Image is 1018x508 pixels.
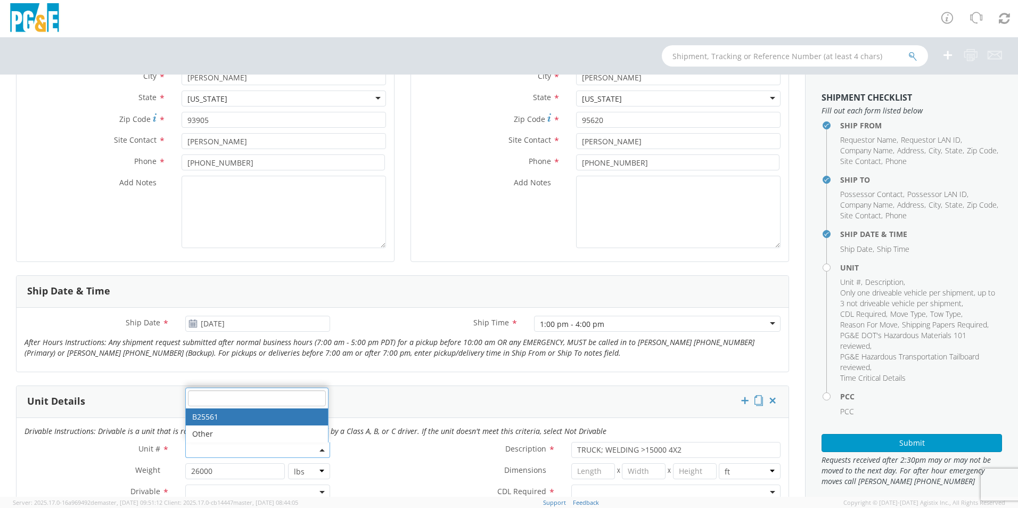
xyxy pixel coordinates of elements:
span: Site Contact [840,156,881,166]
span: Requestor Name [840,135,897,145]
li: , [840,135,898,145]
li: , [902,319,989,330]
li: , [840,156,883,167]
li: , [840,145,894,156]
input: Length [571,463,615,479]
span: Company Name [840,145,893,155]
li: , [897,200,926,210]
input: Height [673,463,717,479]
i: Drivable Instructions: Drivable is a unit that is roadworthy and can be driven over the road by a... [24,426,606,436]
div: 1:00 pm - 4:00 pm [540,319,604,330]
li: B25561 [186,408,328,425]
span: Possessor Contact [840,189,903,199]
span: Phone [885,210,907,220]
span: Dimensions [504,465,546,475]
li: , [945,200,964,210]
li: , [840,288,999,309]
span: Add Notes [119,177,157,187]
strong: Shipment Checklist [822,92,912,103]
img: pge-logo-06675f144f4cfa6a6814.png [8,3,61,35]
span: Zip Code [967,145,997,155]
span: Address [897,145,924,155]
h3: Ship Date & Time [27,286,110,297]
span: Requestor LAN ID [901,135,960,145]
span: State [138,92,157,102]
span: State [945,200,963,210]
span: City [143,71,157,81]
li: , [865,277,905,288]
span: State [533,92,551,102]
span: Client: 2025.17.0-cb14447 [164,498,298,506]
h4: Ship From [840,121,1002,129]
span: Address [897,200,924,210]
span: Weight [135,465,160,475]
li: , [945,145,964,156]
span: Zip Code [514,114,545,124]
span: PG&E DOT's Hazardous Materials 101 reviewed [840,330,966,351]
span: Possessor LAN ID [907,189,967,199]
span: Site Contact [114,135,157,145]
span: Drivable [130,486,160,496]
div: [US_STATE] [187,94,227,104]
span: Zip Code [119,114,151,124]
input: Width [622,463,666,479]
span: State [945,145,963,155]
li: , [840,330,999,351]
li: , [840,309,888,319]
li: , [840,200,894,210]
span: Server: 2025.17.0-16a969492de [13,498,162,506]
li: , [967,200,998,210]
span: Description [865,277,904,287]
span: PG&E Hazardous Transportation Tailboard reviewed [840,351,979,372]
li: , [890,309,927,319]
span: City [929,200,941,210]
li: , [840,319,899,330]
li: , [901,135,962,145]
span: Ship Time [877,244,909,254]
h3: Unit Details [27,396,85,407]
li: , [840,351,999,373]
span: X [666,463,673,479]
a: Feedback [573,498,599,506]
a: Support [543,498,566,506]
span: Copyright © [DATE]-[DATE] Agistix Inc., All Rights Reserved [843,498,1005,507]
span: master, [DATE] 08:44:05 [233,498,298,506]
span: Phone [885,156,907,166]
li: Other [186,425,328,443]
span: master, [DATE] 09:51:12 [97,498,162,506]
input: Shipment, Tracking or Reference Number (at least 4 chars) [662,45,928,67]
span: CDL Required [497,486,546,496]
span: City [929,145,941,155]
li: , [840,210,883,221]
h4: Unit [840,264,1002,272]
span: Site Contact [840,210,881,220]
li: , [930,309,963,319]
h4: Ship Date & Time [840,230,1002,238]
span: Reason For Move [840,319,898,330]
li: , [897,145,926,156]
span: Add Notes [514,177,551,187]
span: Phone [134,156,157,166]
span: CDL Required [840,309,886,319]
li: , [840,244,874,255]
h4: Ship To [840,176,1002,184]
span: Site Contact [508,135,551,145]
span: Tow Type [930,309,961,319]
li: , [840,189,905,200]
li: , [929,200,942,210]
span: PCC [840,406,854,416]
span: Unit # [138,444,160,454]
span: Ship Date [840,244,873,254]
i: After Hours Instructions: Any shipment request submitted after normal business hours (7:00 am - 5... [24,337,754,358]
span: City [538,71,551,81]
span: Ship Date [126,317,160,327]
button: Submit [822,434,1002,452]
span: Only one driveable vehicle per shipment, up to 3 not driveable vehicle per shipment [840,288,995,308]
span: Phone [529,156,551,166]
li: , [907,189,968,200]
div: [US_STATE] [582,94,622,104]
span: Company Name [840,200,893,210]
li: , [967,145,998,156]
span: Ship Time [473,317,509,327]
span: Unit # [840,277,861,287]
